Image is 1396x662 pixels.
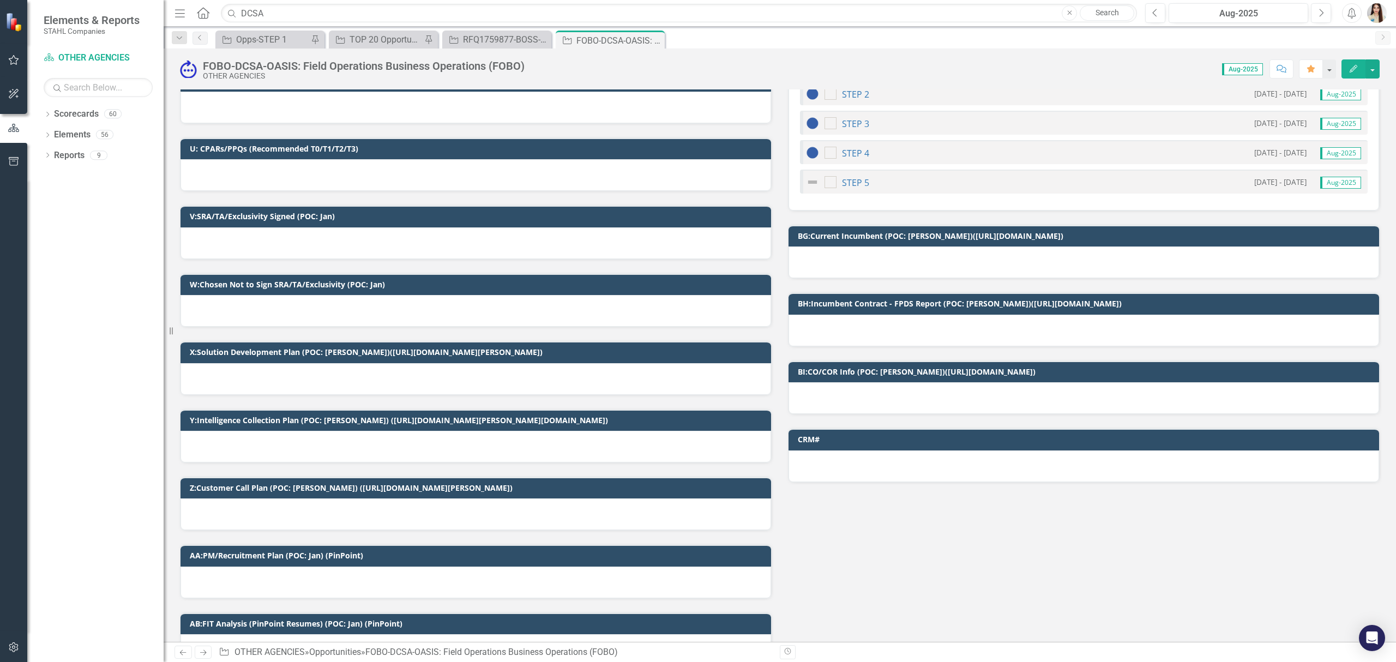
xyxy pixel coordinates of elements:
a: STEP 4 [842,147,869,159]
span: Aug-2025 [1320,88,1361,100]
a: STEP 5 [842,177,869,189]
img: Red Team [806,146,819,159]
h3: CRM# [798,435,1374,443]
h3: U: CPARs/PPQs (Recommended T0/T1/T2/T3) [190,145,766,153]
div: Opps-STEP 1 [236,33,308,46]
div: 60 [104,110,122,119]
img: Green Team [806,117,819,130]
input: Search ClearPoint... [221,4,1137,23]
button: Aug-2025 [1169,3,1308,23]
img: Not Defined [806,176,819,189]
div: TOP 20 Opportunities ([DATE] Process) [350,33,422,46]
h3: BH:Incumbent Contract - FPDS Report (POC: [PERSON_NAME])([URL][DOMAIN_NAME]) [798,299,1374,308]
h3: Z:Customer Call Plan (POC: [PERSON_NAME]) ([URL][DOMAIN_NAME][PERSON_NAME]) [190,484,766,492]
span: Elements & Reports [44,14,140,27]
small: [DATE] - [DATE] [1254,88,1307,99]
input: Search Below... [44,78,153,97]
small: [DATE] - [DATE] [1254,177,1307,187]
img: ClearPoint Strategy [5,13,25,32]
div: OTHER AGENCIES [203,72,525,80]
a: RFQ1759877-BOSS-HUDOIG-GSAMAS (Business Operations Support Services) [445,33,549,46]
h3: W:Chosen Not to Sign SRA/TA/Exclusivity (POC: Jan) [190,280,766,288]
div: RFQ1759877-BOSS-HUDOIG-GSAMAS (Business Operations Support Services) [463,33,549,46]
div: Open Intercom Messenger [1359,625,1385,651]
div: FOBO-DCSA-OASIS: Field Operations Business Operations (FOBO) [365,647,618,657]
h3: AB:FIT Analysis (PinPoint Resumes) (POC: Jan) (PinPoint) [190,619,766,628]
h3: X:Solution Development Plan (POC: [PERSON_NAME])([URL][DOMAIN_NAME][PERSON_NAME]) [190,348,766,356]
a: STEP 3 [842,118,869,130]
span: Aug-2025 [1320,177,1361,189]
span: Aug-2025 [1320,118,1361,130]
a: Elements [54,129,91,141]
div: FOBO-DCSA-OASIS: Field Operations Business Operations (FOBO) [576,34,662,47]
a: Opps-STEP 1 [218,33,308,46]
a: Scorecards [54,108,99,121]
small: [DATE] - [DATE] [1254,147,1307,158]
h3: AA:PM/Recruitment Plan (POC: Jan) (PinPoint) [190,551,766,559]
a: TOP 20 Opportunities ([DATE] Process) [332,33,422,46]
h3: BG:Current Incumbent (POC: [PERSON_NAME])([URL][DOMAIN_NAME]) [798,232,1374,240]
h3: Y:Intelligence Collection Plan (POC: [PERSON_NAME]) ([URL][DOMAIN_NAME][PERSON_NAME][DOMAIN_NAME]) [190,416,766,424]
a: OTHER AGENCIES [44,52,153,64]
span: Aug-2025 [1222,63,1263,75]
img: Submitted [180,61,197,78]
small: STAHL Companies [44,27,140,35]
a: STEP 2 [842,88,869,100]
img: Pink Team [806,87,819,100]
img: Janieva Castro [1367,3,1387,23]
a: Opportunities [309,647,361,657]
div: Aug-2025 [1172,7,1304,20]
small: [DATE] - [DATE] [1254,118,1307,128]
h3: BI:CO/COR Info (POC: [PERSON_NAME])([URL][DOMAIN_NAME]) [798,368,1374,376]
a: OTHER AGENCIES [234,647,305,657]
div: » » [219,646,772,659]
a: Reports [54,149,85,162]
h3: V:SRA/TA/Exclusivity Signed (POC: Jan) [190,212,766,220]
div: FOBO-DCSA-OASIS: Field Operations Business Operations (FOBO) [203,60,525,72]
div: 9 [90,151,107,160]
div: 56 [96,130,113,140]
a: Search [1080,5,1134,21]
span: Aug-2025 [1320,147,1361,159]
